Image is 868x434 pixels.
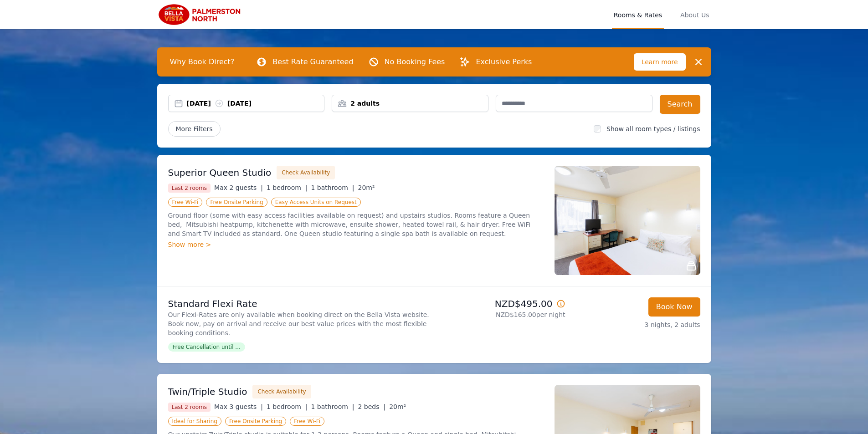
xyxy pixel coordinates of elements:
button: Check Availability [252,385,311,398]
p: No Booking Fees [385,56,445,67]
p: NZD$495.00 [438,297,565,310]
span: 2 beds | [358,403,386,410]
span: Ideal for Sharing [168,417,221,426]
button: Search [660,95,700,114]
span: Free Cancellation until ... [168,342,245,352]
span: Why Book Direct? [163,53,242,71]
div: [DATE] [DATE] [187,99,324,108]
span: 20m² [358,184,375,191]
span: Max 3 guests | [214,403,263,410]
span: Free Wi-Fi [168,198,203,207]
p: 3 nights, 2 adults [573,320,700,329]
h3: Superior Queen Studio [168,166,272,179]
p: Standard Flexi Rate [168,297,431,310]
span: 1 bathroom | [311,403,354,410]
span: Max 2 guests | [214,184,263,191]
div: 2 adults [332,99,488,108]
span: 20m² [389,403,406,410]
img: Bella Vista Palmerston North [157,4,245,26]
span: Free Onsite Parking [206,198,267,207]
span: More Filters [168,121,221,137]
span: 1 bedroom | [267,184,308,191]
button: Check Availability [277,166,335,179]
h3: Twin/Triple Studio [168,385,247,398]
p: Best Rate Guaranteed [272,56,353,67]
span: Easy Access Units on Request [271,198,361,207]
span: Learn more [634,53,686,71]
p: Our Flexi-Rates are only available when booking direct on the Bella Vista website. Book now, pay ... [168,310,431,337]
div: Show more > [168,240,544,249]
span: Last 2 rooms [168,403,211,412]
span: Last 2 rooms [168,184,211,193]
span: 1 bedroom | [267,403,308,410]
span: Free Onsite Parking [225,417,286,426]
span: 1 bathroom | [311,184,354,191]
p: NZD$165.00 per night [438,310,565,319]
label: Show all room types / listings [606,125,700,133]
p: Exclusive Perks [476,56,532,67]
p: Ground floor (some with easy access facilities available on request) and upstairs studios. Rooms ... [168,211,544,238]
button: Book Now [648,297,700,317]
span: Free Wi-Fi [290,417,324,426]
